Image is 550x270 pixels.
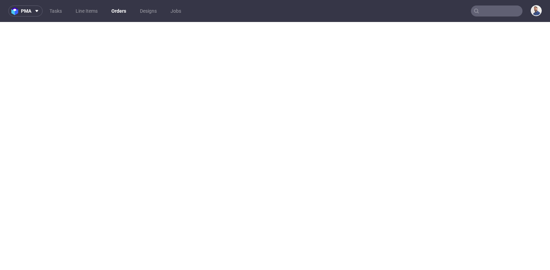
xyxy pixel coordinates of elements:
[71,5,102,16] a: Line Items
[107,5,130,16] a: Orders
[136,5,161,16] a: Designs
[531,6,541,15] img: Michał Rachański
[166,5,185,16] a: Jobs
[21,9,31,13] span: pma
[11,7,21,15] img: logo
[45,5,66,16] a: Tasks
[8,5,43,16] button: pma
